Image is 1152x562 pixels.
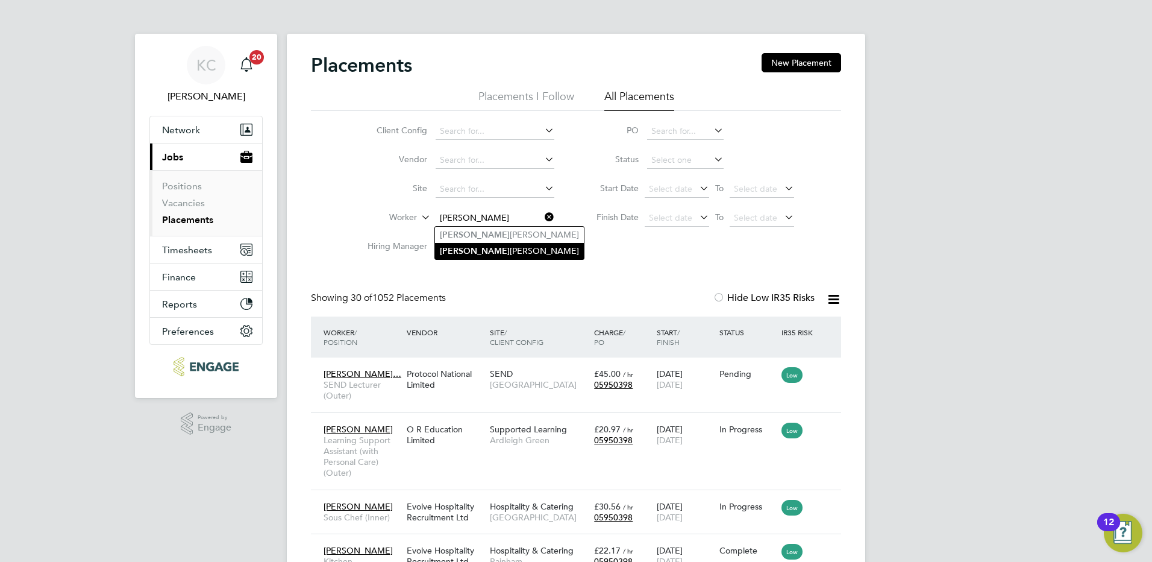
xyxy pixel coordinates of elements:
span: £20.97 [594,424,621,435]
div: Start [654,321,716,353]
div: Pending [719,368,776,379]
div: Site [487,321,591,353]
button: Preferences [150,318,262,344]
span: KC [196,57,216,73]
a: [PERSON_NAME]Learning Support Assistant (with Personal Care) (Outer)O R Education LimitedSupporte... [321,417,841,428]
span: [PERSON_NAME] [324,424,393,435]
a: [PERSON_NAME]…SEND Lecturer (Outer)Protocol National LimitedSEND[GEOGRAPHIC_DATA]£45.00 / hr05950... [321,362,841,372]
span: Timesheets [162,244,212,256]
span: [GEOGRAPHIC_DATA] [490,379,588,390]
span: 05950398 [594,379,633,390]
input: Select one [647,152,724,169]
span: Powered by [198,412,231,423]
a: Go to home page [149,357,263,376]
div: [DATE] [654,495,716,529]
span: Ardleigh Green [490,435,588,446]
span: [DATE] [657,379,683,390]
label: Site [358,183,427,194]
div: O R Education Limited [404,418,487,452]
label: Worker [348,212,417,224]
span: Low [781,500,803,516]
input: Search for... [436,123,554,140]
label: Vendor [358,154,427,165]
span: SEND [490,368,513,379]
span: [PERSON_NAME] [324,501,393,512]
span: Hospitality & Catering [490,501,574,512]
span: / Position [324,327,357,347]
a: Positions [162,180,202,192]
span: Learning Support Assistant (with Personal Care) (Outer) [324,435,401,479]
a: 20 [234,46,258,84]
span: 30 of [351,292,372,304]
label: Hide Low IR35 Risks [713,292,815,304]
span: / hr [623,370,633,379]
li: Placements I Follow [478,89,574,111]
a: KC[PERSON_NAME] [149,46,263,104]
span: To [712,209,727,225]
a: Powered byEngage [181,412,232,435]
div: [DATE] [654,362,716,396]
span: [PERSON_NAME]… [324,368,401,379]
label: Status [584,154,639,165]
span: Select date [649,212,692,223]
div: In Progress [719,501,776,512]
a: Vacancies [162,197,205,209]
b: [PERSON_NAME] [440,246,510,256]
a: [PERSON_NAME]Kitchen [PERSON_NAME] (Outer)Evolve Hospitality Recruitment LtdHospitality & Caterin... [321,538,841,549]
span: / Client Config [490,327,543,347]
label: Hiring Manager [358,241,427,251]
span: / hr [623,546,633,555]
span: [GEOGRAPHIC_DATA] [490,512,588,523]
span: Reports [162,298,197,310]
label: Client Config [358,125,427,136]
span: 05950398 [594,435,633,446]
button: New Placement [762,53,841,72]
div: Charge [591,321,654,353]
li: All Placements [604,89,674,111]
span: 1052 Placements [351,292,446,304]
span: Kerry Cattle [149,89,263,104]
span: Low [781,367,803,383]
span: £30.56 [594,501,621,512]
span: Select date [734,212,777,223]
span: Jobs [162,151,183,163]
span: 05950398 [594,512,633,523]
span: Low [781,544,803,560]
span: Sous Chef (Inner) [324,512,401,523]
div: Status [716,321,779,343]
span: SEND Lecturer (Outer) [324,379,401,401]
span: [DATE] [657,512,683,523]
span: £45.00 [594,368,621,379]
button: Reports [150,291,262,317]
span: / hr [623,502,633,511]
span: / Finish [657,327,680,347]
li: [PERSON_NAME] [435,227,584,243]
button: Network [150,116,262,143]
div: Jobs [150,170,262,236]
div: Worker [321,321,404,353]
a: Placements [162,214,213,226]
div: Vendor [404,321,487,343]
input: Search for... [436,181,554,198]
div: Evolve Hospitality Recruitment Ltd [404,495,487,529]
span: Engage [198,423,231,433]
input: Search for... [647,123,724,140]
span: / PO [594,327,625,347]
span: Supported Learning [490,424,567,435]
span: Network [162,124,200,136]
div: Showing [311,292,448,305]
span: [DATE] [657,435,683,446]
label: Start Date [584,183,639,194]
div: In Progress [719,424,776,435]
span: £22.17 [594,545,621,556]
div: IR35 Risk [778,321,820,343]
div: 12 [1103,522,1114,538]
button: Jobs [150,144,262,170]
a: [PERSON_NAME]Sous Chef (Inner)Evolve Hospitality Recruitment LtdHospitality & Catering[GEOGRAPHIC... [321,494,841,505]
b: [PERSON_NAME] [440,230,510,240]
label: PO [584,125,639,136]
span: Finance [162,271,196,283]
span: 20 [249,50,264,65]
div: Complete [719,545,776,556]
span: Select date [649,183,692,194]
